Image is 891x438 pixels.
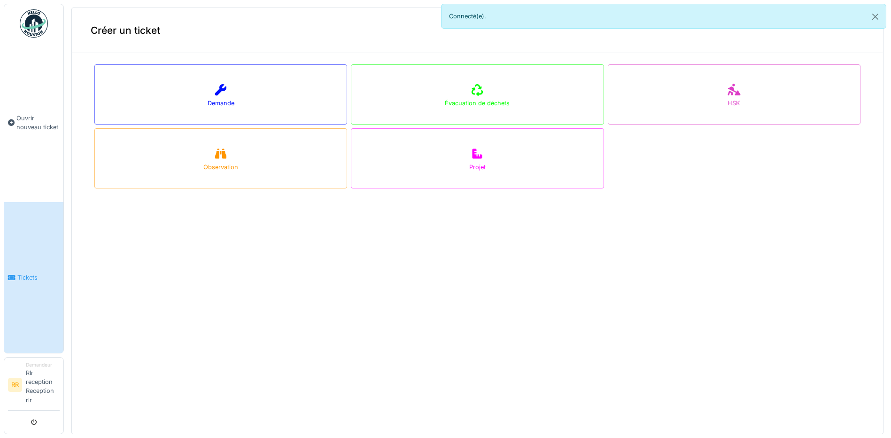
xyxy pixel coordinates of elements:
[8,361,60,411] a: RR DemandeurRlr reception Reception rlr
[728,99,740,108] div: HSK
[16,114,60,132] span: Ouvrir nouveau ticket
[17,273,60,282] span: Tickets
[4,43,63,202] a: Ouvrir nouveau ticket
[445,99,510,108] div: Évacuation de déchets
[208,99,234,108] div: Demande
[203,163,238,172] div: Observation
[26,361,60,368] div: Demandeur
[72,8,883,53] div: Créer un ticket
[8,378,22,392] li: RR
[26,361,60,408] li: Rlr reception Reception rlr
[469,163,486,172] div: Projet
[4,202,63,352] a: Tickets
[20,9,48,38] img: Badge_color-CXgf-gQk.svg
[865,4,886,29] button: Close
[441,4,887,29] div: Connecté(e).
